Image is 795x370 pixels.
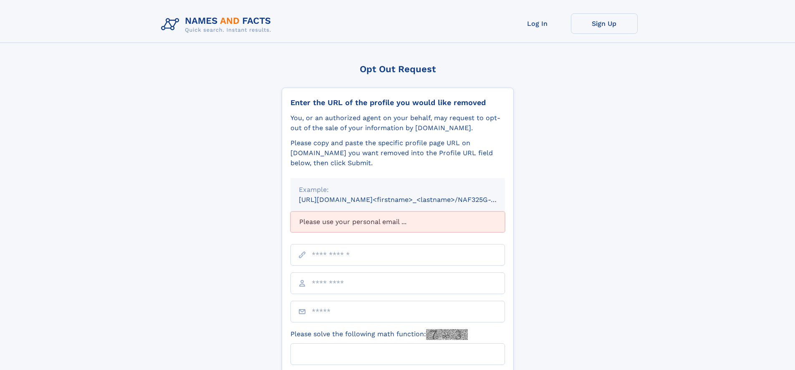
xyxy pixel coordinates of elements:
a: Sign Up [571,13,638,34]
div: You, or an authorized agent on your behalf, may request to opt-out of the sale of your informatio... [290,113,505,133]
img: Logo Names and Facts [158,13,278,36]
div: Please copy and paste the specific profile page URL on [DOMAIN_NAME] you want removed into the Pr... [290,138,505,168]
small: [URL][DOMAIN_NAME]<firstname>_<lastname>/NAF325G-xxxxxxxx [299,196,521,204]
div: Opt Out Request [282,64,514,74]
div: Example: [299,185,497,195]
a: Log In [504,13,571,34]
label: Please solve the following math function: [290,329,468,340]
div: Enter the URL of the profile you would like removed [290,98,505,107]
div: Please use your personal email ... [290,211,505,232]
